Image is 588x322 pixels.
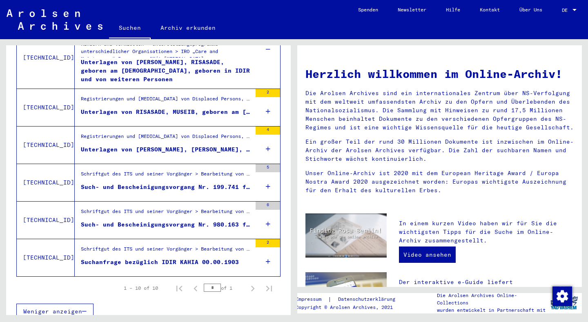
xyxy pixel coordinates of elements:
[261,280,277,296] button: Last page
[171,280,187,296] button: First page
[81,183,252,191] div: Such- und Bescheinigungsvorgang Nr. 199.741 für [PERSON_NAME] geboren [DEMOGRAPHIC_DATA]
[17,89,75,126] td: [TECHNICAL_ID]
[7,9,102,30] img: Arolsen_neg.svg
[256,127,280,135] div: 4
[81,108,252,116] div: Unterlagen von RISASADE, MUSEIB, geboren am [DEMOGRAPHIC_DATA], geboren in IDIR und von weiteren ...
[305,138,574,163] p: Ein großer Teil der rund 30 Millionen Dokumente ist inzwischen im Online-Archiv der Arolsen Archi...
[81,145,252,154] div: Unterlagen von [PERSON_NAME], [PERSON_NAME], geboren am [DEMOGRAPHIC_DATA], geboren in IDIR und v...
[399,219,574,245] p: In einem kurzen Video haben wir für Sie die wichtigsten Tipps für die Suche im Online-Archiv zusa...
[23,308,82,315] span: Weniger anzeigen
[296,295,405,304] div: |
[562,7,571,13] span: DE
[109,18,151,39] a: Suchen
[256,202,280,210] div: 6
[81,58,252,82] div: Unterlagen von [PERSON_NAME], RISASADE, geboren am [DEMOGRAPHIC_DATA], geboren in IDIR und von we...
[296,304,405,311] p: Copyright © Arolsen Archives, 2021
[17,126,75,164] td: [TECHNICAL_ID]
[305,169,574,195] p: Unser Online-Archiv ist 2020 mit dem European Heritage Award / Europa Nostra Award 2020 ausgezeic...
[187,280,204,296] button: Previous page
[552,286,572,306] div: Zustimmung ändern
[256,239,280,247] div: 2
[245,280,261,296] button: Next page
[296,295,328,304] a: Impressum
[17,201,75,239] td: [TECHNICAL_ID]
[124,284,158,292] div: 1 – 10 of 10
[256,89,280,97] div: 2
[305,65,574,82] h1: Herzlich willkommen im Online-Archiv!
[399,246,456,263] a: Video ansehen
[81,133,252,144] div: Registrierungen und [MEDICAL_DATA] von Displaced Persons, Kindern und Vermissten > Unterstützungs...
[305,213,387,258] img: video.jpg
[81,208,252,219] div: Schriftgut des ITS und seiner Vorgänger > Bearbeitung von Anfragen > Fallbezogene [MEDICAL_DATA] ...
[437,292,546,306] p: Die Arolsen Archives Online-Collections
[332,295,405,304] a: Datenschutzerklärung
[204,284,245,292] div: of 1
[16,304,94,319] button: Weniger anzeigen
[81,245,252,257] div: Schriftgut des ITS und seiner Vorgänger > Bearbeitung von Anfragen > Fallbezogene [MEDICAL_DATA] ...
[151,18,225,38] a: Archiv erkunden
[437,306,546,314] p: wurden entwickelt in Partnerschaft mit
[17,27,75,89] td: [TECHNICAL_ID]
[17,164,75,201] td: [TECHNICAL_ID]
[81,220,252,229] div: Such- und Bescheinigungsvorgang Nr. 980.163 für [PERSON_NAME] geboren [DEMOGRAPHIC_DATA]
[552,286,572,306] img: Zustimmung ändern
[256,164,280,172] div: 5
[549,293,579,313] img: yv_logo.png
[81,170,252,182] div: Schriftgut des ITS und seiner Vorgänger > Bearbeitung von Anfragen > Fallbezogene [MEDICAL_DATA] ...
[305,89,574,132] p: Die Arolsen Archives sind ein internationales Zentrum über NS-Verfolgung mit dem weltweit umfasse...
[81,95,252,107] div: Registrierungen und [MEDICAL_DATA] von Displaced Persons, Kindern und Vermissten > Unterstützungs...
[81,33,252,58] div: Registrierungen und [MEDICAL_DATA] von Displaced Persons, Kindern und Vermissten > Unterstützungs...
[17,239,75,276] td: [TECHNICAL_ID]
[81,258,239,266] div: Suchanfrage bezüglich IDIR KAHIA 00.00.1903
